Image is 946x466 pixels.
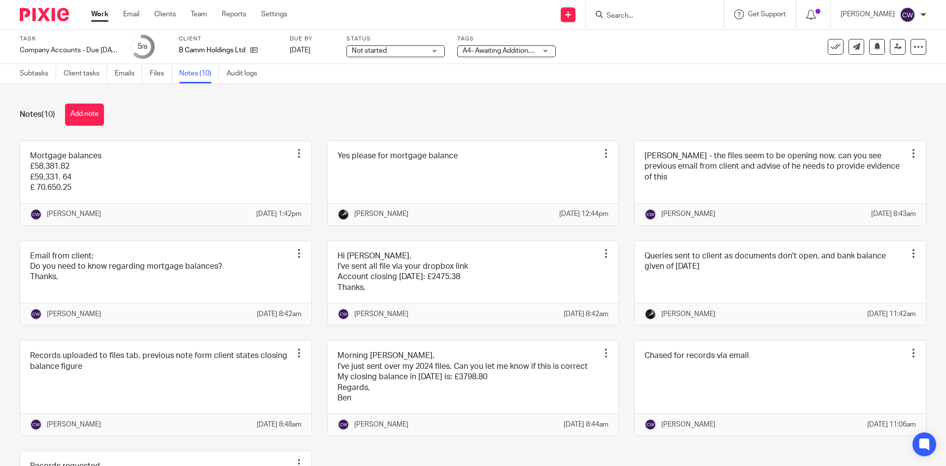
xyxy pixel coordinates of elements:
p: [DATE] 11:06am [867,420,916,430]
a: Reports [222,9,246,19]
img: 1000002122.jpg [338,209,349,220]
a: Subtasks [20,64,56,83]
p: [PERSON_NAME] [661,209,715,219]
img: svg%3E [30,209,42,220]
p: [PERSON_NAME] [354,309,408,319]
img: svg%3E [30,419,42,430]
div: 5 [137,41,147,52]
p: [DATE] 11:42am [867,309,916,319]
p: [PERSON_NAME] [47,420,101,430]
span: Not started [352,47,387,54]
p: [PERSON_NAME] [47,309,101,319]
label: Client [179,35,277,43]
label: Task [20,35,118,43]
p: [PERSON_NAME] [841,9,895,19]
a: Client tasks [64,64,107,83]
a: Settings [261,9,287,19]
label: Due by [290,35,334,43]
div: Company Accounts - Due [DATE] Onwards [20,45,118,55]
p: [PERSON_NAME] [354,420,408,430]
p: [PERSON_NAME] [661,420,715,430]
button: Add note [65,104,104,126]
p: [DATE] 8:43am [871,209,916,219]
p: [PERSON_NAME] [661,309,715,319]
p: [DATE] 8:44am [564,420,608,430]
a: Audit logs [227,64,265,83]
a: Emails [115,64,142,83]
span: (10) [41,110,55,118]
p: [DATE] 8:42am [564,309,608,319]
input: Search [606,12,694,21]
p: [DATE] 1:42pm [256,209,302,219]
small: /8 [142,44,147,50]
img: Pixie [20,8,69,21]
p: [PERSON_NAME] [47,209,101,219]
label: Tags [457,35,556,43]
a: Team [191,9,207,19]
a: Files [150,64,172,83]
label: Status [346,35,445,43]
img: svg%3E [900,7,915,23]
img: svg%3E [338,308,349,320]
span: Get Support [748,11,786,18]
span: A4- Awaiting Additional Records [463,47,561,54]
a: Email [123,9,139,19]
img: svg%3E [644,419,656,430]
div: Company Accounts - Due 1st May 2023 Onwards [20,45,118,55]
img: 1000002122.jpg [644,308,656,320]
span: [DATE] [290,47,310,54]
p: [DATE] 12:44pm [559,209,608,219]
img: svg%3E [338,419,349,430]
a: Work [91,9,108,19]
p: [PERSON_NAME] [354,209,408,219]
img: svg%3E [30,308,42,320]
p: B Camm Holdings Ltd [179,45,245,55]
p: [DATE] 8:42am [257,309,302,319]
a: Notes (10) [179,64,219,83]
img: svg%3E [644,209,656,220]
a: Clients [154,9,176,19]
p: [DATE] 8:48am [257,420,302,430]
h1: Notes [20,109,55,120]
